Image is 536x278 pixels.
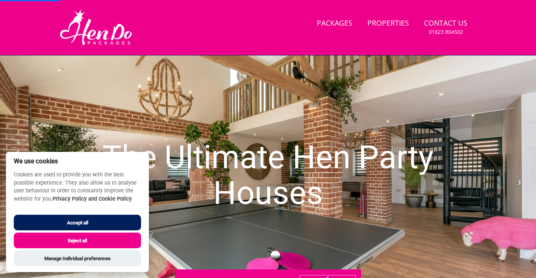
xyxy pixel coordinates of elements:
[14,233,141,248] button: Reject all
[429,28,463,36] small: 01823 804502
[14,250,141,266] button: Manage Individual preferences
[14,215,141,230] button: Accept all
[52,196,132,202] a: Privacy Policy and Cookie Policy
[6,171,149,208] p: Cookies are used to provide you with the best possible experience. They also allow us to analyse ...
[6,158,149,165] h2: We use cookies
[314,15,355,32] a: Packages
[421,15,470,39] a: Contact Us01823 804502
[364,15,412,32] a: Properties
[80,125,456,225] h1: The Ultimate Hen Party Houses
[57,9,135,46] img: Hen Do Packages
